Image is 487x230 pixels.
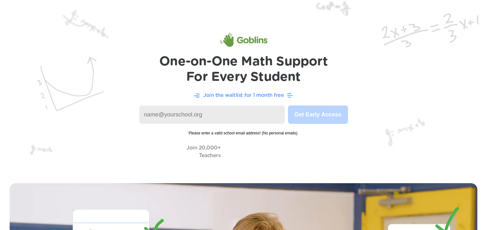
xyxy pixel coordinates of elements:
[159,54,328,85] h1: One-on-One Math Support For Every Student
[187,144,221,159] p: Join 20,000+ Teachers
[288,106,348,124] button: Get Early Access
[139,124,348,136] span: Please enter a valid school email address! (No personal emails).
[139,106,285,124] input: name@yourschool.org
[203,91,284,99] p: Join the waitlist for 1 month free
